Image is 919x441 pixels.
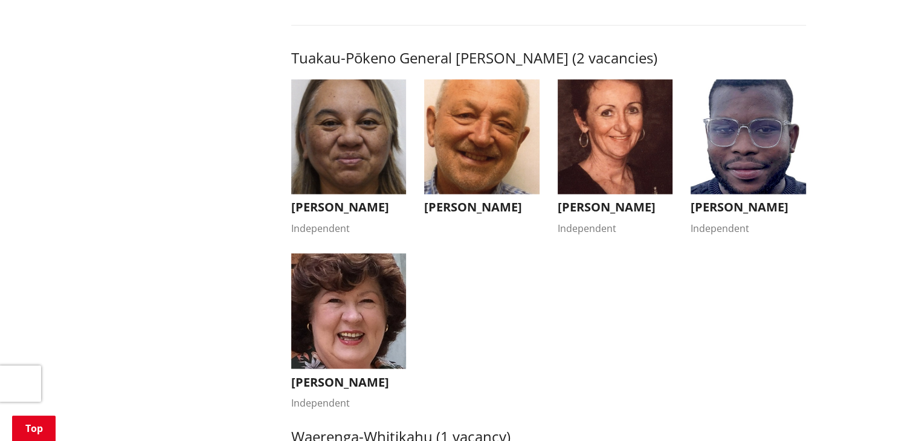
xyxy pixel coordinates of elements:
[558,220,673,235] div: Independent
[558,79,673,195] img: WO-W-TP__HENDERSON_S__vus9z
[291,395,407,410] div: Independent
[424,79,540,195] img: WO-W-TP__REEVE_V__6x2wf
[424,200,540,214] h3: [PERSON_NAME]
[691,79,806,236] button: [PERSON_NAME] Independent
[291,253,407,369] img: WO-W-TP__HEATH_B__MN23T
[558,79,673,236] button: [PERSON_NAME] Independent
[291,220,407,235] div: Independent
[12,416,56,441] a: Top
[291,79,407,195] img: WO-W-TP__NGATAKI_K__WZbRj
[691,79,806,195] img: WO-W-TP__RODRIGUES_F__FYycs
[291,253,407,410] button: [PERSON_NAME] Independent
[291,50,806,67] h3: Tuakau-Pōkeno General [PERSON_NAME] (2 vacancies)
[691,200,806,214] h3: [PERSON_NAME]
[291,200,407,214] h3: [PERSON_NAME]
[291,79,407,236] button: [PERSON_NAME] Independent
[863,390,907,434] iframe: Messenger Launcher
[691,220,806,235] div: Independent
[558,200,673,214] h3: [PERSON_NAME]
[424,79,540,221] button: [PERSON_NAME]
[291,375,407,389] h3: [PERSON_NAME]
